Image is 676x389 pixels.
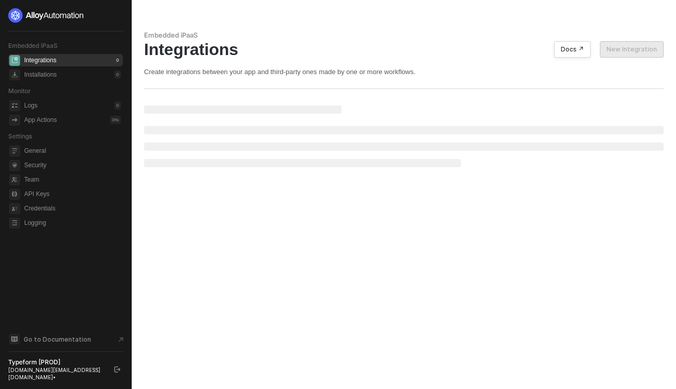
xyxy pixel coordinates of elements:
[114,101,121,110] div: 0
[9,115,20,126] span: icon-app-actions
[9,218,20,228] span: logging
[561,45,584,54] div: Docs ↗
[600,41,664,58] button: New Integration
[8,8,123,23] a: logo
[8,132,32,140] span: Settings
[24,217,121,229] span: Logging
[114,56,121,64] div: 0
[24,116,57,125] div: App Actions
[8,358,105,366] div: Typeform [PROD]
[9,160,20,171] span: security
[144,67,664,76] div: Create integrations between your app and third-party ones made by one or more workflows.
[9,100,20,111] span: icon-logs
[144,31,664,40] div: Embedded iPaaS
[9,69,20,80] span: installations
[24,188,121,200] span: API Keys
[116,334,126,345] span: document-arrow
[114,366,120,373] span: logout
[9,55,20,66] span: integrations
[24,56,57,65] div: Integrations
[554,41,591,58] button: Docs ↗
[9,203,20,214] span: credentials
[144,40,664,59] div: Integrations
[24,173,121,186] span: Team
[24,159,121,171] span: Security
[24,202,121,215] span: Credentials
[9,174,20,185] span: team
[9,146,20,156] span: general
[8,87,31,95] span: Monitor
[24,335,91,344] span: Go to Documentation
[8,366,105,381] div: [DOMAIN_NAME][EMAIL_ADDRESS][DOMAIN_NAME] •
[8,8,84,23] img: logo
[24,70,57,79] div: Installations
[24,101,38,110] div: Logs
[8,333,123,345] a: Knowledge Base
[8,42,58,49] span: Embedded iPaaS
[110,116,121,124] div: 0 %
[114,70,121,79] div: 0
[9,334,20,344] span: documentation
[9,189,20,200] span: api-key
[24,145,121,157] span: General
